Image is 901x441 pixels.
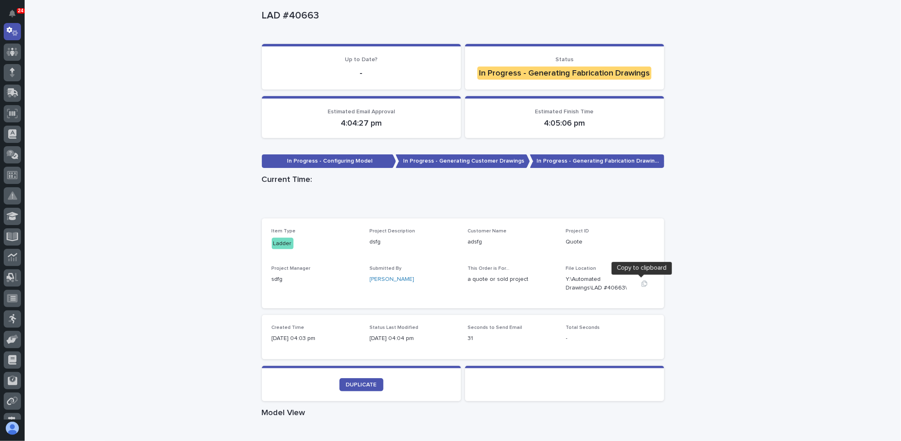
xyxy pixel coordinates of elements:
span: Project ID [566,229,589,234]
span: DUPLICATE [346,382,377,388]
p: [DATE] 04:04 pm [370,334,458,343]
p: - [272,68,451,78]
: Y:\Automated Drawings\LAD #40663\ [566,275,635,292]
p: [DATE] 04:03 pm [272,334,360,343]
p: LAD #40663 [262,10,661,22]
span: Estimated Finish Time [535,109,594,115]
span: Customer Name [468,229,507,234]
span: Project Manager [272,266,311,271]
p: 31 [468,334,556,343]
div: Notifications24 [10,10,21,23]
p: a quote or sold project [468,275,556,284]
span: File Location [566,266,596,271]
span: Total Seconds [566,325,600,330]
button: users-avatar [4,420,21,437]
p: 4:04:27 pm [272,118,451,128]
p: - [566,334,654,343]
span: Status Last Modified [370,325,419,330]
span: Project Description [370,229,415,234]
p: adsfg [468,238,556,246]
span: Status [555,57,573,62]
p: dsfg [370,238,458,246]
span: This Order is For... [468,266,510,271]
h1: Model View [262,408,664,418]
p: sdfg [272,275,360,284]
span: Item Type [272,229,296,234]
h1: Current Time: [262,175,664,184]
p: Quote [566,238,654,246]
span: Created Time [272,325,305,330]
iframe: Current Time: [262,188,664,218]
span: Seconds to Send Email [468,325,523,330]
a: DUPLICATE [339,378,383,391]
button: Notifications [4,5,21,22]
p: 4:05:06 pm [475,118,654,128]
p: In Progress - Generating Customer Drawings [396,154,530,168]
span: Estimated Email Approval [328,109,395,115]
p: 24 [18,8,23,14]
p: In Progress - Configuring Model [262,154,396,168]
p: In Progress - Generating Fabrication Drawings [530,154,664,168]
a: [PERSON_NAME] [370,275,415,284]
span: Submitted By [370,266,402,271]
span: Up to Date? [345,57,378,62]
div: In Progress - Generating Fabrication Drawings [477,67,651,80]
div: Ladder [272,238,293,250]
